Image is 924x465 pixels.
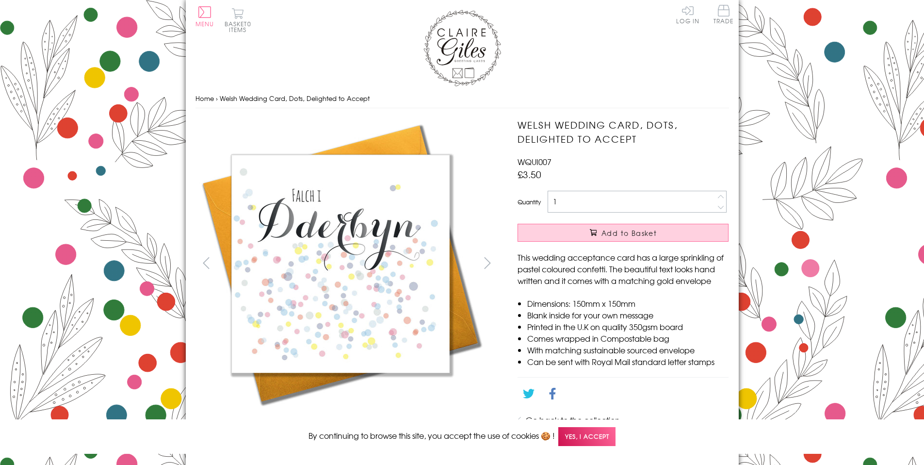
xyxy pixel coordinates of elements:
li: Comes wrapped in Compostable bag [527,332,729,344]
span: Menu [195,19,214,28]
button: Add to Basket [518,224,729,242]
h1: Welsh Wedding Card, Dots, Delighted to Accept [518,118,729,146]
li: Can be sent with Royal Mail standard letter stamps [527,356,729,367]
span: Trade [713,5,734,24]
li: Dimensions: 150mm x 150mm [527,298,729,309]
a: Home [195,94,214,103]
a: Go back to the collection [526,414,620,426]
label: Quantity [518,198,541,206]
a: Trade [713,5,734,26]
img: Welsh Wedding Card, Dots, Delighted to Accept [195,118,486,409]
span: 0 items [229,19,251,34]
span: Welsh Wedding Card, Dots, Delighted to Accept [220,94,370,103]
button: next [476,252,498,274]
span: WQUI007 [518,156,551,167]
li: With matching sustainable sourced envelope [527,344,729,356]
li: Printed in the U.K on quality 350gsm board [527,321,729,332]
a: Log In [676,5,699,24]
nav: breadcrumbs [195,89,729,109]
span: › [216,94,218,103]
span: Yes, I accept [558,427,616,446]
button: Basket0 items [225,8,251,33]
span: £3.50 [518,167,541,181]
p: This wedding acceptance card has a large sprinkling of pastel coloured confetti. The beautiful te... [518,251,729,286]
span: Add to Basket [601,228,657,238]
button: prev [195,252,217,274]
img: Claire Giles Greetings Cards [423,10,501,86]
button: Menu [195,6,214,27]
li: Blank inside for your own message [527,309,729,321]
